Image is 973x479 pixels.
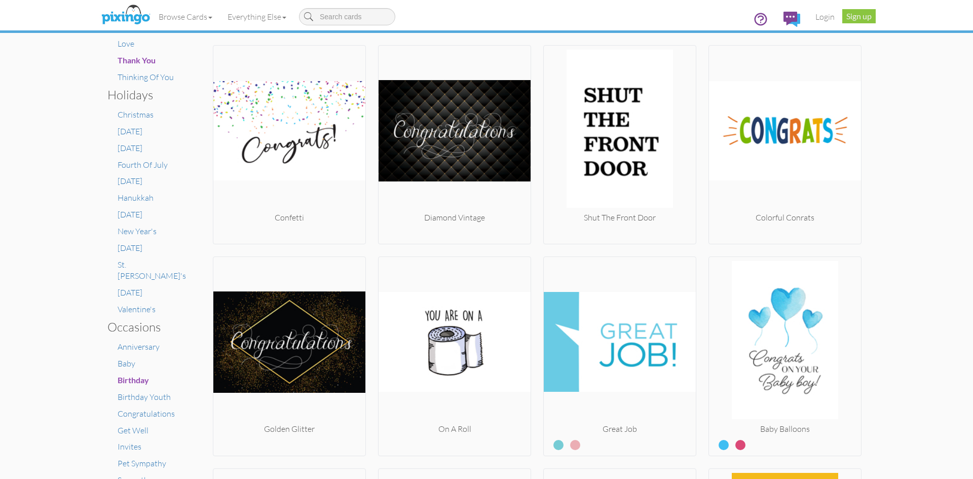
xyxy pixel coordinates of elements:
[213,50,365,212] img: 20200703-204341-730a799089ea-250.jpg
[118,160,168,170] a: Fourth Of July
[118,226,157,236] a: New Year's
[118,243,142,253] a: [DATE]
[118,39,134,49] a: Love
[26,26,111,34] div: Domain: [DOMAIN_NAME]
[379,212,531,224] div: Diamond Vintage
[107,320,181,334] h3: Occasions
[213,212,365,224] div: Confetti
[808,4,842,29] a: Login
[972,478,973,479] iframe: Chat
[783,12,800,27] img: comments.svg
[118,304,156,314] a: Valentine's
[379,261,531,423] img: 20200316-210338-73f6d6a1d16d-250.jpg
[107,88,181,101] h3: Holidays
[544,261,696,423] img: 20230322-232534-0087f2f64dd6-250.jpeg
[39,60,91,66] div: Domain Overview
[118,441,141,452] a: Invites
[213,261,365,423] img: 20220824-025851-d80b42001b5f-250.jpg
[118,109,154,120] a: Christmas
[709,50,861,212] img: 20230323-180842-312ed1cfcfaf-250.jpeg
[299,8,395,25] input: Search cards
[118,392,171,402] a: Birthday Youth
[709,423,861,435] div: Baby Balloons
[112,60,171,66] div: Keywords by Traffic
[709,261,861,423] img: 20220223-195619-69727be2269c-250.jpg
[118,287,142,298] a: [DATE]
[118,143,142,153] a: [DATE]
[118,72,174,82] a: Thinking Of You
[99,3,153,28] img: pixingo logo
[16,26,24,34] img: website_grey.svg
[118,458,166,468] a: Pet Sympathy
[118,176,142,186] a: [DATE]
[544,50,696,212] img: 20220801-163155-db873a2a7d2d-250.jpg
[544,212,696,224] div: Shut The Front Door
[118,342,160,352] a: Anniversary
[101,59,109,67] img: tab_keywords_by_traffic_grey.svg
[544,423,696,435] div: Great Job
[28,16,50,24] div: v 4.0.25
[118,126,142,136] a: [DATE]
[213,423,365,435] div: Golden Glitter
[379,423,531,435] div: On A Roll
[118,409,175,419] a: Congratulations
[118,193,154,203] a: Hanukkah
[118,260,186,281] a: St. [PERSON_NAME]'s
[842,9,876,23] a: Sign up
[118,375,149,385] a: Birthday
[118,55,156,65] a: Thank You
[151,4,220,29] a: Browse Cards
[709,212,861,224] div: Colorful Conrats
[118,358,135,369] a: Baby
[118,209,142,219] a: [DATE]
[118,425,148,435] a: Get Well
[16,16,24,24] img: logo_orange.svg
[27,59,35,67] img: tab_domain_overview_orange.svg
[379,50,531,212] img: 20220824-025914-faf7468be217-250.jpg
[220,4,294,29] a: Everything Else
